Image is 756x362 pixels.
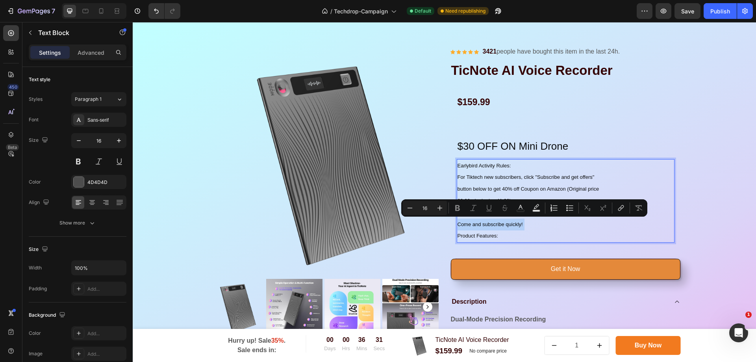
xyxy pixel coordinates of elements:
[325,118,436,130] span: $30 OFF ON Mini Drone
[29,197,51,208] div: Align
[133,22,756,362] iframe: Design area
[290,280,300,290] button: Carousel Next Arrow
[318,39,548,58] h1: TicNote AI Voice Recorder
[209,313,217,323] div: 00
[29,285,47,292] div: Padding
[29,264,42,271] div: Width
[87,286,124,293] div: Add...
[318,237,548,258] button: <p>Get it Now</p>
[148,3,180,19] div: Undo/Redo
[330,7,332,15] span: /
[319,275,354,284] p: Description
[241,313,252,323] div: 31
[209,323,217,330] p: Hrs
[191,313,203,323] div: 00
[78,48,104,57] p: Advanced
[87,179,124,186] div: 4D4D4D
[39,48,61,57] p: Settings
[87,117,124,124] div: Sans-serif
[745,312,752,318] span: 1
[324,137,542,221] div: Rich Text Editor. Editing area: main
[38,28,105,37] p: Text Block
[445,7,485,15] span: Need republishing
[324,74,542,87] div: $159.99
[337,327,374,331] p: No compare price
[325,199,390,205] span: Come and subscribe quickly!
[241,323,252,330] p: Secs
[401,199,647,217] div: Editor contextual toolbar
[334,7,388,15] span: Techdrop-Campaign
[318,294,413,301] strong: Dual-Mode Precision Recording
[412,314,431,332] button: decrement
[674,3,700,19] button: Save
[325,211,365,217] span: Product Features:
[29,178,41,186] div: Color
[29,350,43,357] div: Image
[704,3,737,19] button: Publish
[729,323,748,342] iframe: Intercom live chat
[29,244,50,255] div: Size
[350,24,487,35] p: people have bought this item in the last 24h.
[302,323,331,335] div: $159.99
[325,152,462,158] span: For Tiktech new subscribers, click "Subscribe and get offers"
[302,312,377,323] h1: TicNote AI Voice Recorder
[29,216,126,230] button: Show more
[457,314,476,332] button: increment
[325,164,467,170] span: button below to get 40% off Coupon on Amazon (Original price
[52,6,55,16] p: 7
[325,176,379,182] span: 69.99, deal price 41.99)
[224,313,234,323] div: 36
[29,330,41,337] div: Color
[191,323,203,330] p: Days
[59,219,96,227] div: Show more
[415,7,431,15] span: Default
[29,135,50,146] div: Size
[431,314,457,332] input: quantity
[325,187,469,193] span: Please note that we only have 100 limited seats for this activiity.
[681,8,694,15] span: Save
[483,314,548,333] button: Buy Now
[502,319,529,328] div: Buy Now
[350,26,364,33] strong: 3421
[325,141,378,147] span: Earlybird Activity Rules:
[418,241,448,253] p: Get it Now
[710,7,730,15] div: Publish
[29,116,39,123] div: Font
[325,110,541,136] p: ⁠⁠⁠⁠⁠⁠⁠
[72,261,126,275] input: Auto
[7,84,19,90] div: 450
[3,3,59,19] button: 7
[29,310,67,321] div: Background
[71,92,126,106] button: Paragraph 1
[6,144,19,150] div: Beta
[29,96,43,103] div: Styles
[87,330,124,337] div: Add...
[139,315,151,322] span: 35%
[324,109,542,137] h2: Rich Text Editor. Editing area: main
[87,351,124,358] div: Add...
[75,96,102,103] span: Paragraph 1
[29,76,50,83] div: Text style
[224,323,234,330] p: Mins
